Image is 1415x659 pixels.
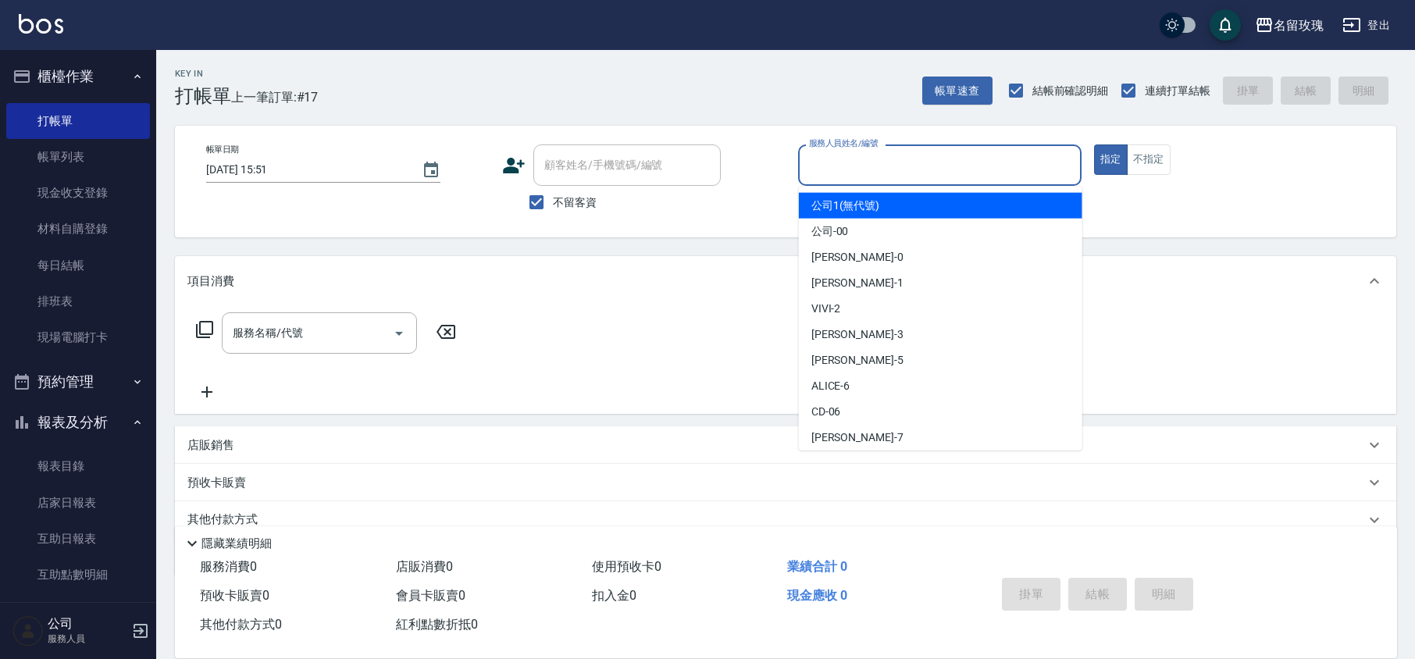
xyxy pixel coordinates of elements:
h2: Key In [175,69,231,79]
span: 連續打單結帳 [1145,83,1210,99]
span: 使用預收卡 0 [592,559,661,574]
span: 公司 -00 [811,223,849,240]
a: 帳單列表 [6,139,150,175]
button: Choose date, selected date is 2025-09-07 [412,151,450,189]
span: [PERSON_NAME] -5 [811,352,904,369]
a: 排班表 [6,283,150,319]
label: 服務人員姓名/編號 [809,137,878,149]
p: 隱藏業績明細 [201,536,272,552]
a: 現場電腦打卡 [6,319,150,355]
span: 扣入金 0 [592,588,636,603]
a: 店家日報表 [6,485,150,521]
input: YYYY/MM/DD hh:mm [206,157,406,183]
p: 其他付款方式 [187,511,266,529]
a: 材料自購登錄 [6,211,150,247]
div: 預收卡販賣 [175,464,1396,501]
button: save [1210,9,1241,41]
span: 結帳前確認明細 [1032,83,1109,99]
span: ALICE -6 [811,378,850,394]
div: 店販銷售 [175,426,1396,464]
a: 打帳單 [6,103,150,139]
a: 互助點數明細 [6,557,150,593]
span: CD -06 [811,404,841,420]
span: 公司1 (無代號) [811,198,880,214]
div: 名留玫瑰 [1274,16,1324,35]
span: VIVI -2 [811,301,841,317]
h3: 打帳單 [175,85,231,107]
span: 服務消費 0 [200,559,257,574]
a: 現金收支登錄 [6,175,150,211]
img: Person [12,615,44,647]
button: 帳單速查 [922,77,993,105]
span: [PERSON_NAME] -1 [811,275,904,291]
div: 項目消費 [175,256,1396,306]
button: Open [387,321,412,346]
label: 帳單日期 [206,144,239,155]
p: 服務人員 [48,632,127,646]
a: 設計師日報表 [6,593,150,629]
a: 互助日報表 [6,521,150,557]
button: 不指定 [1127,144,1171,175]
span: 紅利點數折抵 0 [396,617,478,632]
p: 店販銷售 [187,437,234,454]
span: 預收卡販賣 0 [200,588,269,603]
p: 預收卡販賣 [187,475,246,491]
a: 每日結帳 [6,248,150,283]
button: 預約管理 [6,362,150,402]
span: [PERSON_NAME] -3 [811,326,904,343]
h5: 公司 [48,616,127,632]
a: 報表目錄 [6,448,150,484]
span: 不留客資 [553,194,597,211]
span: [PERSON_NAME] -7 [811,429,904,446]
button: 指定 [1094,144,1128,175]
p: 項目消費 [187,273,234,290]
span: 上一筆訂單:#17 [231,87,319,107]
button: 登出 [1336,11,1396,40]
span: 店販消費 0 [396,559,453,574]
span: 其他付款方式 0 [200,617,282,632]
span: 會員卡販賣 0 [396,588,465,603]
button: 報表及分析 [6,402,150,443]
span: 現金應收 0 [787,588,847,603]
span: 業績合計 0 [787,559,847,574]
button: 名留玫瑰 [1249,9,1330,41]
img: Logo [19,14,63,34]
button: 櫃檯作業 [6,56,150,97]
span: [PERSON_NAME] -0 [811,249,904,265]
div: 其他付款方式 [175,501,1396,539]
